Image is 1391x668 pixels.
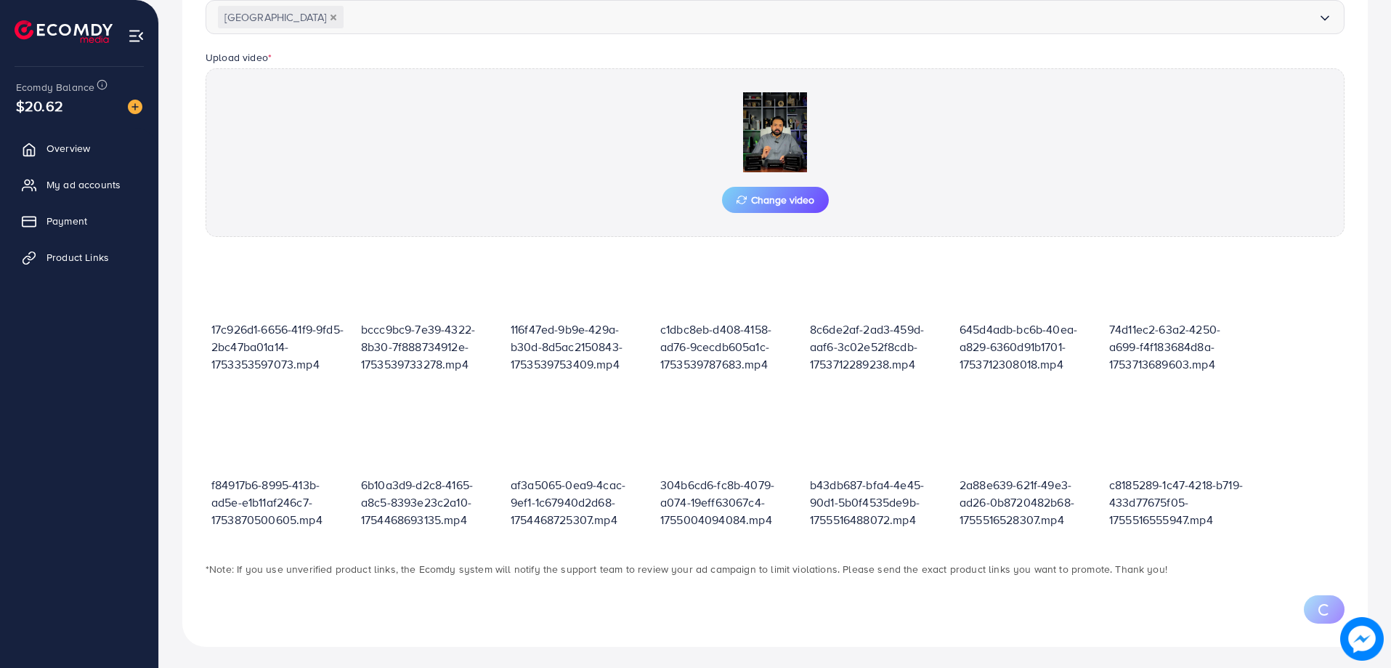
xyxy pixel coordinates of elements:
[722,187,829,213] button: Change video
[810,321,948,373] p: 8c6de2af-2ad3-459d-aaf6-3c02e52f8cdb-1753712289238.mp4
[206,560,1345,578] p: *Note: If you use unverified product links, the Ecomdy system will notify the support team to rev...
[11,170,147,199] a: My ad accounts
[11,206,147,236] a: Payment
[16,80,94,94] span: Ecomdy Balance
[1109,321,1247,373] p: 74d11ec2-63a2-4250-a699-f4f183684d8a-1753713689603.mp4
[218,6,344,28] span: [GEOGRAPHIC_DATA]
[11,243,147,272] a: Product Links
[11,134,147,163] a: Overview
[361,476,499,528] p: 6b10a3d9-d2c8-4165-a8c5-8393e23c2a10-1754468693135.mp4
[128,100,142,114] img: image
[960,321,1098,373] p: 645d4adb-bc6b-40ea-a829-6360d91b1701-1753712308018.mp4
[1109,476,1247,528] p: c8185289-1c47-4218-b719-433d77675f05-1755516555947.mp4
[46,214,87,228] span: Payment
[128,28,145,44] img: menu
[344,6,1318,28] input: Search for option
[1340,617,1384,661] img: image
[15,20,113,43] img: logo
[702,92,848,172] img: Preview Image
[16,95,63,116] span: $20.62
[46,177,121,192] span: My ad accounts
[660,476,798,528] p: 304b6cd6-fc8b-4079-a074-19eff63067c4-1755004094084.mp4
[960,476,1098,528] p: 2a88e639-621f-49e3-ad26-0b8720482b68-1755516528307.mp4
[330,14,337,21] button: Deselect Pakistan
[737,195,814,205] span: Change video
[361,321,499,373] p: bccc9bc9-7e39-4322-8b30-7f888734912e-1753539733278.mp4
[46,141,90,156] span: Overview
[660,321,798,373] p: c1dbc8eb-d408-4158-ad76-9cecdb605a1c-1753539787683.mp4
[810,476,948,528] p: b43db687-bfa4-4e45-90d1-5b0f4535de9b-1755516488072.mp4
[511,476,649,528] p: af3a5065-0ea9-4cac-9ef1-1c67940d2d68-1754468725307.mp4
[211,476,349,528] p: f84917b6-8995-413b-ad5e-e1b11af246c7-1753870500605.mp4
[206,50,272,65] label: Upload video
[46,250,109,265] span: Product Links
[511,321,649,373] p: 116f47ed-9b9e-429a-b30d-8d5ac2150843-1753539753409.mp4
[211,321,349,373] p: 17c926d1-6656-41f9-9fd5-2bc47ba01a14-1753353597073.mp4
